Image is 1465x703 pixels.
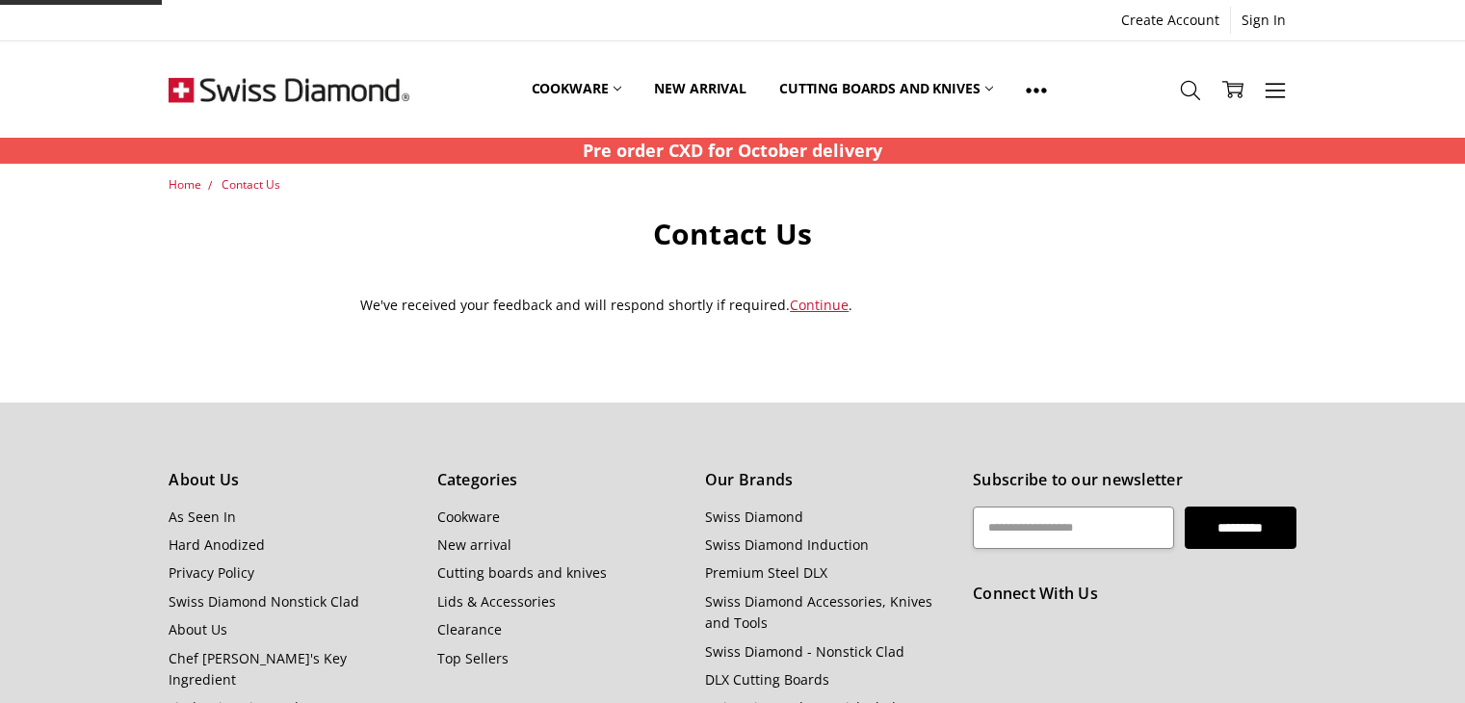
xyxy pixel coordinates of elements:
a: Privacy Policy [169,563,254,582]
h5: Subscribe to our newsletter [973,468,1295,493]
a: Show All [1009,46,1063,133]
a: Cookware [515,46,639,132]
h5: Categories [437,468,684,493]
h5: Our Brands [705,468,952,493]
a: New arrival [437,535,511,554]
a: Create Account [1111,7,1230,34]
a: Sign In [1231,7,1296,34]
a: Swiss Diamond [705,508,803,526]
a: Contact Us [222,176,280,193]
h1: Contact Us [360,216,1105,252]
a: Cutting boards and knives [763,46,1010,132]
a: Cutting boards and knives [437,563,607,582]
h5: About Us [169,468,415,493]
a: Swiss Diamond Nonstick Clad [169,592,359,611]
a: As Seen In [169,508,236,526]
h5: Connect With Us [973,582,1295,607]
a: Chef [PERSON_NAME]'s Key Ingredient [169,649,347,689]
a: New arrival [638,46,762,132]
img: Free Shipping On Every Order [169,41,409,138]
a: Swiss Diamond Induction [705,535,869,554]
div: We've received your feedback and will respond shortly if required. . [360,295,1105,316]
a: Home [169,176,201,193]
a: Swiss Diamond Accessories, Knives and Tools [705,592,932,632]
strong: Pre order CXD for October delivery [583,139,882,162]
a: Clearance [437,620,502,638]
a: DLX Cutting Boards [705,670,829,689]
a: Continue [790,296,849,314]
a: About Us [169,620,227,638]
a: Hard Anodized [169,535,265,554]
a: Cookware [437,508,500,526]
a: Lids & Accessories [437,592,556,611]
a: Premium Steel DLX [705,563,827,582]
a: Top Sellers [437,649,509,667]
a: Swiss Diamond - Nonstick Clad [705,642,904,661]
